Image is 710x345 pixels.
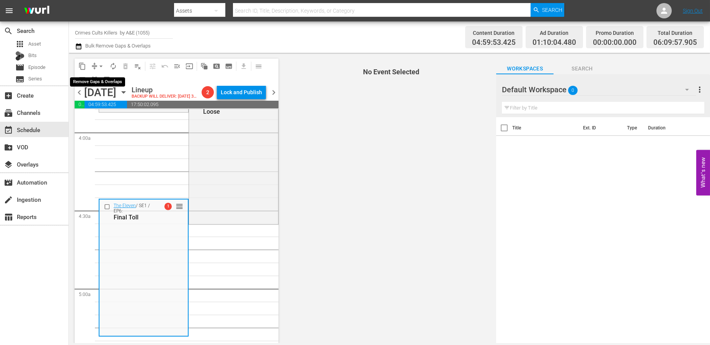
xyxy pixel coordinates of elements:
span: Revert to Primary Episode [159,60,171,72]
span: 04:59:53.425 [472,38,516,47]
span: Fill episodes with ad slates [171,60,183,72]
span: Day Calendar View [250,59,265,74]
span: Series [15,75,24,84]
span: Episode [28,64,46,71]
span: 00:00:00.000 [593,38,637,47]
span: preview_outlined [103,76,111,83]
button: reorder [176,202,183,210]
img: ans4CAIJ8jUAAAAAAAAAAAAAAAAAAAAAAAAgQb4GAAAAAAAAAAAAAAAAAAAAAAAAJMjXAAAAAAAAAAAAAAAAAAAAAAAAgAT5G... [18,2,55,20]
span: menu_open [173,62,181,70]
span: autorenew_outlined [109,62,117,70]
span: playlist_remove_outlined [134,62,142,70]
h4: No Event Selected [294,68,489,76]
span: Asset [15,39,24,49]
span: Create Search Block [210,60,223,72]
span: Month Calendar View [88,74,101,86]
span: View Backup [101,74,113,86]
span: Ingestion [4,195,13,204]
span: Customize Events [144,59,159,74]
span: 01:10:04.480 [75,101,85,108]
span: toggle_off [115,76,123,83]
span: Bulk Remove Gaps & Overlaps [84,43,151,49]
span: 0 [568,82,578,98]
span: pageview_outlined [213,62,220,70]
span: Clear Lineup [132,60,144,72]
div: Final Toll [114,214,156,221]
span: Workspaces [496,64,554,74]
span: Overlays [4,160,13,169]
span: Episode [15,63,24,72]
span: menu [5,6,14,15]
span: Select an event to delete [119,60,132,72]
span: Search [542,3,562,17]
span: more_vert [695,85,704,94]
span: Update Metadata from Key Asset [183,60,195,72]
th: Type [622,117,643,139]
div: Total Duration [653,28,697,38]
button: Lock and Publish [217,85,266,99]
div: Lock and Publish [221,85,262,99]
div: Bits [15,51,24,60]
span: Bits [28,52,37,59]
span: Refresh All Search Blocks [195,59,210,74]
span: 17:50:02.095 [127,101,278,108]
th: Ext. ID [578,117,622,139]
span: compress [91,62,98,70]
span: Search [4,26,13,36]
span: Series [28,75,42,83]
span: Search [554,64,611,74]
span: Week Calendar View [76,74,88,86]
div: Ad Duration [532,28,576,38]
div: Content Duration [472,28,516,38]
span: Download as CSV [235,59,250,74]
div: / SE1 / EP6: [114,203,156,221]
span: subtitles_outlined [225,62,233,70]
span: arrow_drop_down [97,62,105,70]
button: more_vert [695,80,704,99]
span: Automation [4,178,13,187]
span: date_range_outlined [91,76,98,83]
a: The Eleven [114,203,136,208]
div: Promo Duration [593,28,637,38]
span: VOD [4,143,13,152]
span: 2 [202,89,214,95]
button: Search [531,3,564,17]
span: Loop Content [107,60,119,72]
span: 01:10:04.480 [532,38,576,47]
div: [DATE] [84,86,116,99]
span: Create Series Block [223,60,235,72]
span: chevron_right [269,88,278,97]
th: Duration [643,117,689,139]
span: auto_awesome_motion_outlined [200,62,208,70]
span: 1 [164,203,172,210]
button: Open Feedback Widget [696,150,710,195]
span: Channels [4,108,13,118]
a: Sign Out [683,8,703,14]
span: 06:09:57.905 [653,38,697,47]
span: Reports [4,213,13,222]
div: BACKUP WILL DELIVER: [DATE] 3a (local) [132,94,199,99]
span: input [186,62,193,70]
span: 04:59:53.425 [85,101,127,108]
span: Asset [28,40,41,48]
div: Lineup [132,86,199,94]
th: Title [512,117,578,139]
span: Schedule [4,126,13,135]
span: calendar_view_week_outlined [78,76,86,83]
span: chevron_left [75,88,84,97]
span: content_copy [78,62,86,70]
span: Copy Lineup [76,60,88,72]
div: Default Workspace [502,79,696,100]
span: Create [4,91,13,100]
